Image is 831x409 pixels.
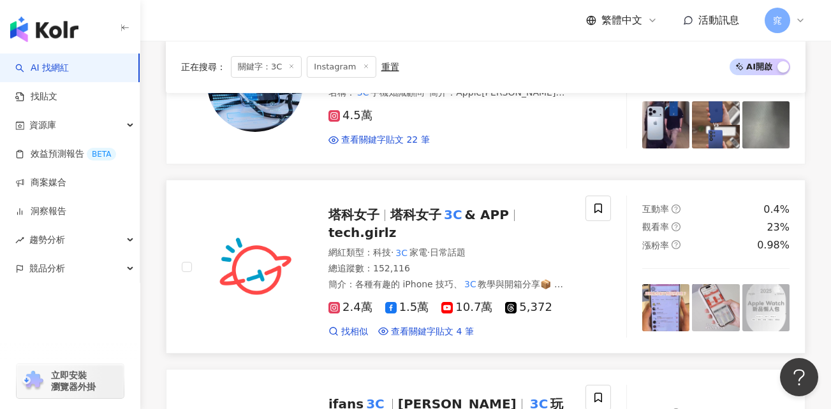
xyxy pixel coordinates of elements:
[207,219,303,315] img: KOL Avatar
[391,326,474,338] span: 查看關鍵字貼文 4 筆
[51,370,96,392] span: 立即安裝 瀏覽器外掛
[355,279,462,289] span: 各種有趣的 iPhone 技巧、
[29,226,65,254] span: 趨勢分析
[393,246,409,260] mark: 3C
[328,247,570,259] div: 網紅類型 ：
[672,240,680,249] span: question-circle
[642,204,669,214] span: 互動率
[17,364,124,398] a: chrome extension立即安裝 瀏覽器外掛
[642,222,669,232] span: 觀看率
[307,56,376,78] span: Instagram
[692,284,739,331] img: post-image
[505,301,552,314] span: 5,372
[328,109,372,122] span: 4.5萬
[328,326,368,338] a: 找相似
[601,13,642,27] span: 繁體中文
[328,87,424,97] span: 名稱 ：
[642,284,689,331] img: post-image
[15,90,57,103] a: 找貼文
[763,203,790,217] div: 0.4%
[441,301,492,314] span: 10.7萬
[430,247,466,257] span: 日常話題
[328,279,563,302] span: 教學與開箱分享📦 合作邀約📩 [EMAIL_ADDRESS][DOMAIN_NAME]
[328,301,372,314] span: 2.4萬
[15,176,66,189] a: 商案媒合
[780,358,818,396] iframe: Help Scout Beacon - Open
[29,254,65,283] span: 競品分析
[465,207,509,222] span: & APP
[15,62,69,75] a: searchAI 找網紅
[391,247,393,257] span: ·
[672,222,680,231] span: question-circle
[373,247,391,257] span: 科技
[181,62,226,72] span: 正在搜尋 ：
[742,284,790,331] img: post-image
[425,98,441,112] mark: 3C
[427,247,430,257] span: ·
[328,277,563,301] span: 簡介 ：
[15,148,116,161] a: 效益預測報告BETA
[378,326,474,338] a: 查看關鍵字貼文 4 筆
[231,56,302,78] span: 關鍵字：3C
[642,240,669,250] span: 漲粉率
[166,180,805,354] a: KOL Avatar塔科女子塔科女子3C& APPtech.girlz網紅類型：科技·3C家電·日常話題總追蹤數：152,116簡介：各種有趣的 iPhone 技巧、3C教學與開箱分享📦 合作邀...
[742,101,790,148] img: post-image
[773,13,782,27] span: 窕
[328,207,379,222] span: 塔科女子
[20,371,45,391] img: chrome extension
[328,225,396,240] span: tech.girlz
[409,247,427,257] span: 家電
[328,262,570,275] div: 總追蹤數 ： 152,116
[10,17,78,42] img: logo
[15,205,66,218] a: 洞察報告
[692,101,739,148] img: post-image
[385,301,429,314] span: 1.5萬
[371,87,424,97] span: 手機知識顧問
[698,14,739,26] span: 活動訊息
[390,207,441,222] span: 塔科女子
[757,238,790,252] div: 0.98%
[462,277,478,291] mark: 3C
[341,134,430,147] span: 查看關鍵字貼文 22 筆
[441,204,465,225] mark: 3C
[381,62,399,72] div: 重置
[642,101,689,148] img: post-image
[29,111,56,140] span: 資源庫
[341,326,368,338] span: 找相似
[15,236,24,245] span: rise
[767,220,790,234] div: 23%
[672,204,680,213] span: question-circle
[328,134,430,147] a: 查看關鍵字貼文 22 筆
